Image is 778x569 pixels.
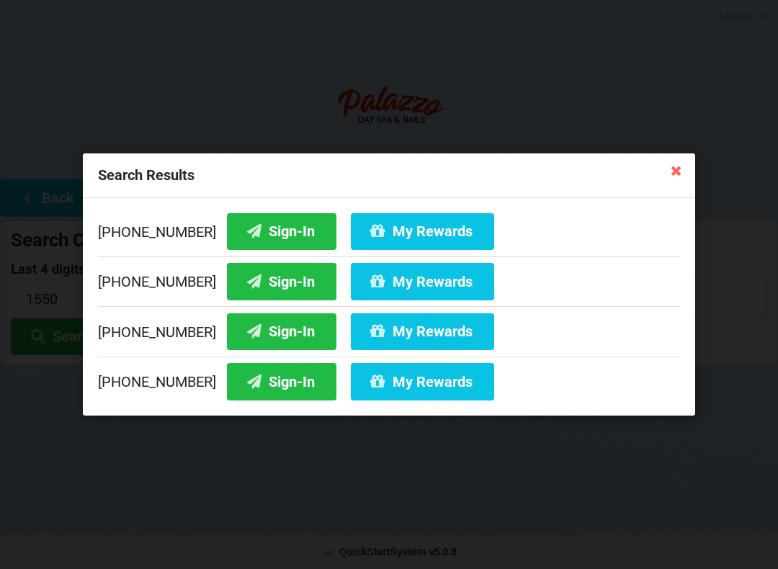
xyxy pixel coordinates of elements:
[351,263,494,300] button: My Rewards
[351,213,494,250] button: My Rewards
[98,256,680,307] div: [PHONE_NUMBER]
[227,363,336,400] button: Sign-In
[227,313,336,350] button: Sign-In
[227,213,336,250] button: Sign-In
[98,306,680,357] div: [PHONE_NUMBER]
[98,357,680,400] div: [PHONE_NUMBER]
[227,263,336,300] button: Sign-In
[83,153,695,198] div: Search Results
[351,363,494,400] button: My Rewards
[351,313,494,350] button: My Rewards
[98,213,680,256] div: [PHONE_NUMBER]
